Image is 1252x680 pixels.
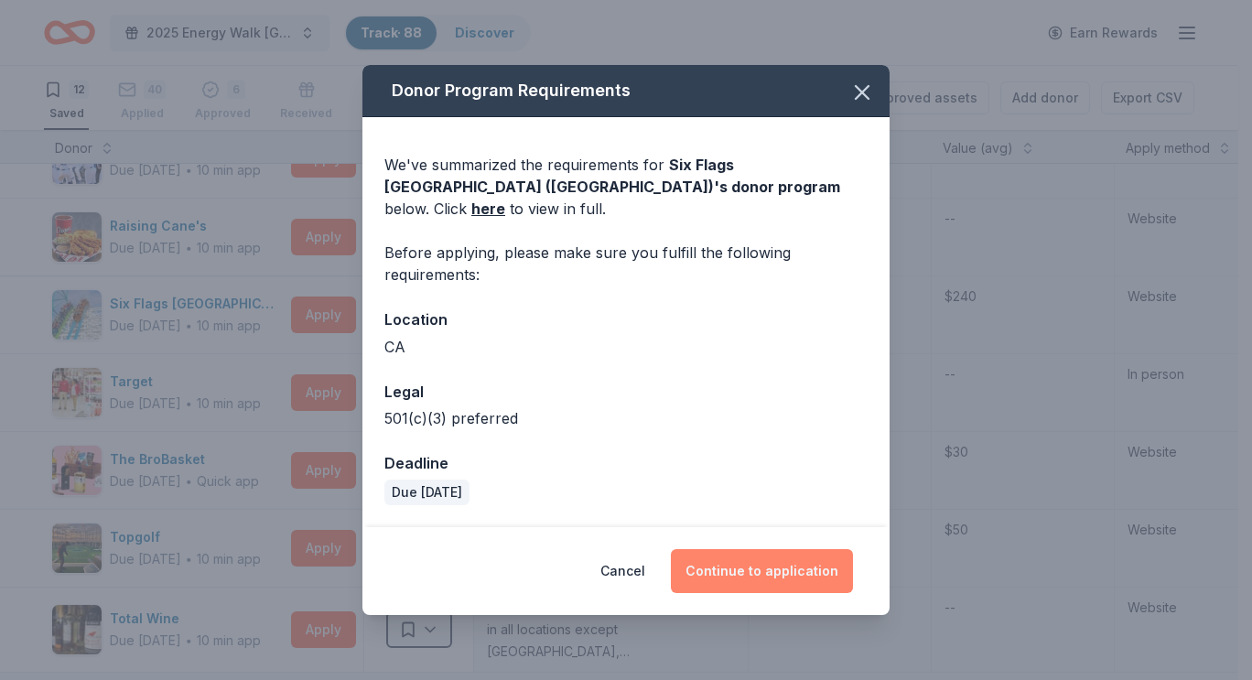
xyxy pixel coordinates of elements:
[384,336,868,358] div: CA
[384,242,868,286] div: Before applying, please make sure you fulfill the following requirements:
[384,480,469,505] div: Due [DATE]
[384,308,868,331] div: Location
[600,549,645,593] button: Cancel
[471,198,505,220] a: here
[384,407,868,429] div: 501(c)(3) preferred
[384,154,868,220] div: We've summarized the requirements for below. Click to view in full.
[384,451,868,475] div: Deadline
[671,549,853,593] button: Continue to application
[384,380,868,404] div: Legal
[362,65,890,117] div: Donor Program Requirements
